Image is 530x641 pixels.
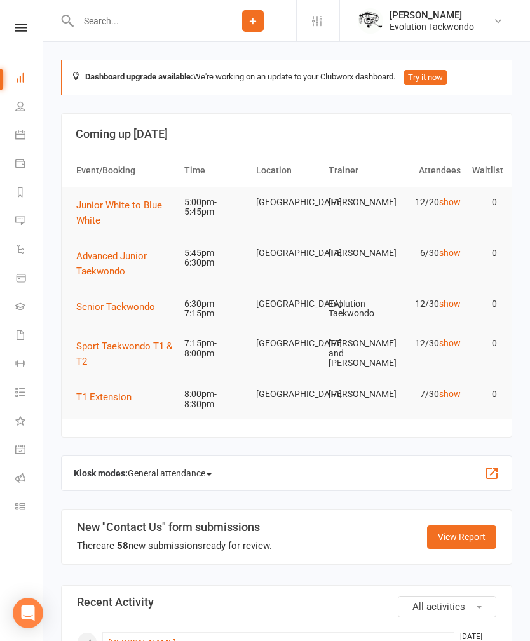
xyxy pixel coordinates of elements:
td: [GEOGRAPHIC_DATA] [250,238,322,268]
a: General attendance kiosk mode [15,436,44,465]
a: show [439,338,461,348]
td: 12/30 [395,328,466,358]
span: General attendance [128,463,212,483]
a: People [15,93,44,122]
td: [GEOGRAPHIC_DATA] [250,187,322,217]
a: Dashboard [15,65,44,93]
button: All activities [398,596,496,617]
span: Senior Taekwondo [76,301,155,313]
div: We're working on an update to your Clubworx dashboard. [61,60,512,95]
div: Evolution Taekwondo [390,21,474,32]
td: 5:45pm-6:30pm [179,238,250,278]
button: Senior Taekwondo [76,299,164,314]
td: Evolution Taekwondo [323,289,395,329]
td: 0 [466,328,503,358]
td: 0 [466,187,503,217]
span: All activities [412,601,465,612]
td: 8:00pm-8:30pm [179,379,250,419]
a: View Report [427,525,496,548]
td: 7:15pm-8:00pm [179,328,250,368]
a: Payments [15,151,44,179]
img: thumb_image1604702925.png [358,8,383,34]
a: show [439,197,461,207]
strong: Dashboard upgrade available: [85,72,193,81]
td: [PERSON_NAME] and [PERSON_NAME] [323,328,395,378]
button: Sport Taekwondo T1 & T2 [76,339,173,369]
button: T1 Extension [76,389,140,405]
h3: New "Contact Us" form submissions [77,521,272,534]
a: Roll call kiosk mode [15,465,44,494]
a: What's New [15,408,44,436]
td: 0 [466,238,503,268]
button: Junior White to Blue White [76,198,173,228]
td: [PERSON_NAME] [323,187,395,217]
td: 12/30 [395,289,466,319]
span: Junior White to Blue White [76,199,162,226]
button: Try it now [404,70,447,85]
td: [PERSON_NAME] [323,238,395,268]
div: [PERSON_NAME] [390,10,474,21]
strong: Kiosk modes: [74,468,128,478]
th: Waitlist [466,154,503,187]
span: Sport Taekwondo T1 & T2 [76,341,172,367]
input: Search... [74,12,210,30]
a: show [439,248,461,258]
h3: Coming up [DATE] [76,128,498,140]
button: Advanced Junior Taekwondo [76,248,173,279]
td: 12/20 [395,187,466,217]
strong: 58 [117,540,128,551]
th: Trainer [323,154,395,187]
td: 6/30 [395,238,466,268]
a: Reports [15,179,44,208]
div: There are new submissions ready for review. [77,538,272,553]
th: Location [250,154,322,187]
a: Calendar [15,122,44,151]
a: Class kiosk mode [15,494,44,522]
span: T1 Extension [76,391,132,403]
td: [GEOGRAPHIC_DATA] [250,289,322,319]
th: Event/Booking [71,154,179,187]
a: show [439,299,461,309]
td: 0 [466,379,503,409]
th: Attendees [395,154,466,187]
h3: Recent Activity [77,596,496,609]
td: 7/30 [395,379,466,409]
td: [GEOGRAPHIC_DATA] [250,379,322,409]
th: Time [179,154,250,187]
span: Advanced Junior Taekwondo [76,250,147,277]
td: 5:00pm-5:45pm [179,187,250,227]
td: 0 [466,289,503,319]
div: Open Intercom Messenger [13,598,43,628]
td: [PERSON_NAME] [323,379,395,409]
a: Product Sales [15,265,44,294]
td: 6:30pm-7:15pm [179,289,250,329]
td: [GEOGRAPHIC_DATA] [250,328,322,358]
a: show [439,389,461,399]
